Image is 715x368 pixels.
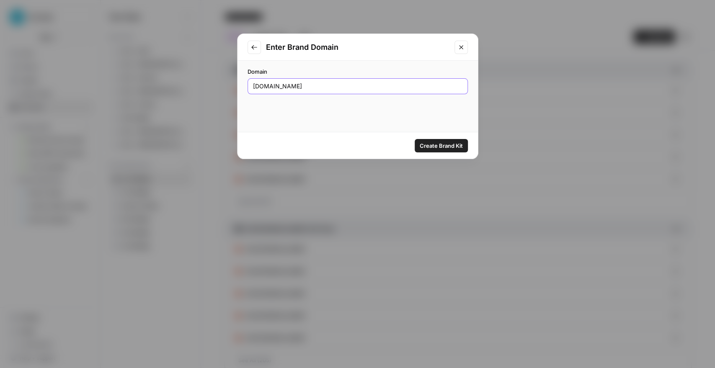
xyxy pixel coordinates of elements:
[248,41,261,54] button: Go to previous step
[415,139,468,152] button: Create Brand Kit
[266,41,449,53] h2: Enter Brand Domain
[454,41,468,54] button: Close modal
[420,142,463,150] span: Create Brand Kit
[253,82,462,90] input: www.example.com
[248,67,468,76] label: Domain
